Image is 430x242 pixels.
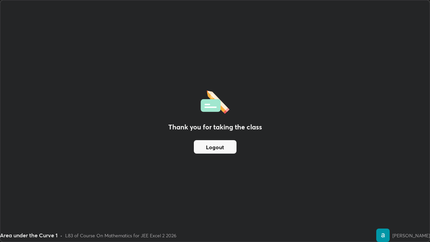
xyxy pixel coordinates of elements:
img: offlineFeedback.1438e8b3.svg [201,88,229,114]
h2: Thank you for taking the class [168,122,262,132]
img: 316b310aa85c4509858af0f6084df3c4.86283782_3 [376,229,390,242]
div: [PERSON_NAME] [392,232,430,239]
button: Logout [194,140,236,154]
div: • [60,232,62,239]
div: L83 of Course On Mathematics for JEE Excel 2 2026 [65,232,176,239]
